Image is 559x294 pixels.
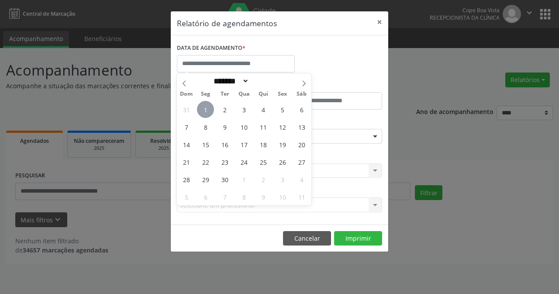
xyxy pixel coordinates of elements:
span: Setembro 26, 2025 [274,153,291,170]
span: Outubro 7, 2025 [216,188,233,205]
span: Setembro 17, 2025 [235,136,252,153]
span: Setembro 9, 2025 [216,118,233,135]
span: Setembro 19, 2025 [274,136,291,153]
span: Setembro 30, 2025 [216,171,233,188]
span: Seg [196,91,215,97]
span: Ter [215,91,235,97]
span: Setembro 16, 2025 [216,136,233,153]
select: Month [210,76,249,86]
span: Setembro 1, 2025 [197,101,214,118]
h5: Relatório de agendamentos [177,17,277,29]
span: Setembro 18, 2025 [255,136,272,153]
span: Setembro 13, 2025 [293,118,310,135]
button: Cancelar [283,231,331,246]
span: Setembro 7, 2025 [178,118,195,135]
span: Setembro 10, 2025 [235,118,252,135]
span: Setembro 12, 2025 [274,118,291,135]
span: Setembro 14, 2025 [178,136,195,153]
span: Outubro 5, 2025 [178,188,195,205]
span: Setembro 5, 2025 [274,101,291,118]
span: Outubro 2, 2025 [255,171,272,188]
span: Setembro 4, 2025 [255,101,272,118]
span: Setembro 3, 2025 [235,101,252,118]
span: Setembro 29, 2025 [197,171,214,188]
span: Outubro 10, 2025 [274,188,291,205]
span: Setembro 27, 2025 [293,153,310,170]
span: Sáb [292,91,311,97]
span: Setembro 20, 2025 [293,136,310,153]
span: Setembro 25, 2025 [255,153,272,170]
span: Outubro 3, 2025 [274,171,291,188]
span: Setembro 23, 2025 [216,153,233,170]
span: Setembro 15, 2025 [197,136,214,153]
span: Qui [254,91,273,97]
span: Outubro 1, 2025 [235,171,252,188]
button: Imprimir [334,231,382,246]
span: Setembro 6, 2025 [293,101,310,118]
button: Close [371,11,388,33]
span: Setembro 22, 2025 [197,153,214,170]
span: Outubro 8, 2025 [235,188,252,205]
span: Setembro 24, 2025 [235,153,252,170]
span: Setembro 28, 2025 [178,171,195,188]
span: Outubro 11, 2025 [293,188,310,205]
span: Sex [273,91,292,97]
label: ATÉ [282,79,382,92]
label: DATA DE AGENDAMENTO [177,42,245,55]
span: Qua [235,91,254,97]
span: Setembro 8, 2025 [197,118,214,135]
span: Setembro 2, 2025 [216,101,233,118]
input: Year [249,76,278,86]
span: Agosto 31, 2025 [178,101,195,118]
span: Dom [177,91,196,97]
span: Outubro 6, 2025 [197,188,214,205]
span: Outubro 4, 2025 [293,171,310,188]
span: Outubro 9, 2025 [255,188,272,205]
span: Setembro 11, 2025 [255,118,272,135]
span: Setembro 21, 2025 [178,153,195,170]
